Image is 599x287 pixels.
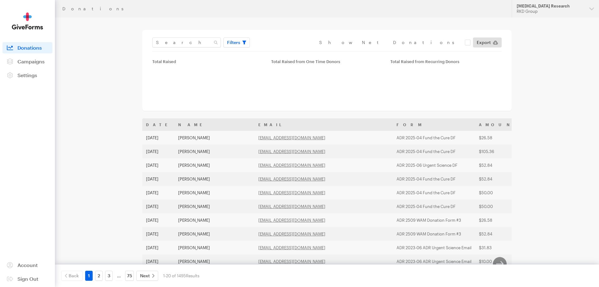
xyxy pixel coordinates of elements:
[174,118,255,131] th: Name
[17,72,37,78] span: Settings
[223,37,250,47] button: Filters
[258,190,325,195] a: [EMAIL_ADDRESS][DOMAIN_NAME]
[152,37,221,47] input: Search Name & Email
[258,176,325,181] a: [EMAIL_ADDRESS][DOMAIN_NAME]
[393,255,475,268] td: ADR 2023-06 ADR Urgent Science Email
[393,118,475,131] th: Form
[393,158,475,172] td: ADR 2025-06 Urgent Science DF
[393,200,475,213] td: ADR 2025-04 Fund the Cure DF
[163,271,199,281] div: 1-20 of 1495
[17,262,38,268] span: Account
[475,186,526,200] td: $50.00
[2,56,52,67] a: Campaigns
[136,271,158,281] a: Next
[2,42,52,53] a: Donations
[258,149,325,154] a: [EMAIL_ADDRESS][DOMAIN_NAME]
[517,3,584,9] div: [MEDICAL_DATA] Research
[393,241,475,255] td: ADR 2023-06 ADR Urgent Science Email
[258,218,325,223] a: [EMAIL_ADDRESS][DOMAIN_NAME]
[152,59,264,64] div: Total Raised
[393,145,475,158] td: ADR 2025-04 Fund the Cure DF
[475,227,526,241] td: $52.84
[475,118,526,131] th: Amount
[475,255,526,268] td: $10.00
[475,158,526,172] td: $52.84
[258,245,325,250] a: [EMAIL_ADDRESS][DOMAIN_NAME]
[393,131,475,145] td: ADR 2025-04 Fund the Cure DF
[258,231,325,236] a: [EMAIL_ADDRESS][DOMAIN_NAME]
[142,255,174,268] td: [DATE]
[174,213,255,227] td: [PERSON_NAME]
[17,276,38,282] span: Sign Out
[473,37,502,47] a: Export
[2,273,52,285] a: Sign Out
[142,131,174,145] td: [DATE]
[477,39,491,46] span: Export
[393,227,475,241] td: ADR 2509 WAM Donation Form #3
[186,273,199,278] span: Results
[142,227,174,241] td: [DATE]
[142,172,174,186] td: [DATE]
[95,271,103,281] a: 2
[475,200,526,213] td: $50.00
[142,200,174,213] td: [DATE]
[271,59,382,64] div: Total Raised from One Time Donors
[142,158,174,172] td: [DATE]
[393,186,475,200] td: ADR 2025-04 Fund the Cure DF
[517,9,584,14] div: RKD Group
[17,58,45,64] span: Campaigns
[174,172,255,186] td: [PERSON_NAME]
[393,172,475,186] td: ADR 2025-04 Fund the Cure DF
[174,200,255,213] td: [PERSON_NAME]
[393,213,475,227] td: ADR 2509 WAM Donation Form #3
[390,59,502,64] div: Total Raised from Recurring Donors
[258,135,325,140] a: [EMAIL_ADDRESS][DOMAIN_NAME]
[475,145,526,158] td: $105.36
[475,172,526,186] td: $52.84
[142,145,174,158] td: [DATE]
[258,163,325,168] a: [EMAIL_ADDRESS][DOMAIN_NAME]
[475,213,526,227] td: $26.58
[174,255,255,268] td: [PERSON_NAME]
[142,241,174,255] td: [DATE]
[174,145,255,158] td: [PERSON_NAME]
[255,118,393,131] th: Email
[125,271,134,281] a: 75
[105,271,113,281] a: 3
[174,186,255,200] td: [PERSON_NAME]
[140,272,150,280] span: Next
[475,241,526,255] td: $31.83
[174,131,255,145] td: [PERSON_NAME]
[174,227,255,241] td: [PERSON_NAME]
[142,186,174,200] td: [DATE]
[142,213,174,227] td: [DATE]
[174,241,255,255] td: [PERSON_NAME]
[2,260,52,271] a: Account
[142,118,174,131] th: Date
[258,204,325,209] a: [EMAIL_ADDRESS][DOMAIN_NAME]
[227,39,240,46] span: Filters
[258,259,325,264] a: [EMAIL_ADDRESS][DOMAIN_NAME]
[12,12,43,30] img: GiveForms
[174,158,255,172] td: [PERSON_NAME]
[475,131,526,145] td: $26.58
[2,70,52,81] a: Settings
[17,45,42,51] span: Donations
